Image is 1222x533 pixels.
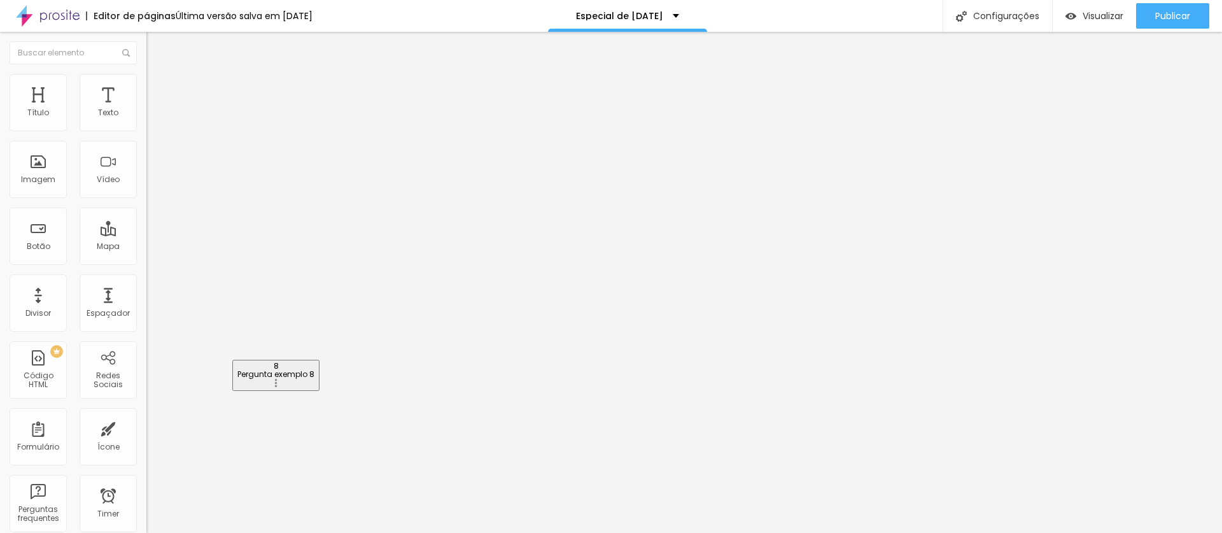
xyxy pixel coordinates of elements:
[122,49,130,57] img: Icone
[97,443,120,451] div: Ícone
[1155,11,1190,21] span: Publicar
[83,371,133,390] div: Redes Sociais
[146,32,1222,533] iframe: Editor
[1065,11,1076,22] img: view-1.svg
[97,242,120,251] div: Mapa
[97,509,119,518] div: Timer
[25,309,51,318] div: Divisor
[13,371,63,390] div: Código HTML
[1053,3,1136,29] button: Visualizar
[576,11,663,20] p: Especial de [DATE]
[176,11,313,20] div: Última versão salva em [DATE]
[1136,3,1209,29] button: Publicar
[27,108,49,117] div: Título
[13,505,63,523] div: Perguntas frequentes
[27,242,50,251] div: Botão
[97,175,120,184] div: Vídeo
[1083,11,1123,21] span: Visualizar
[87,309,130,318] div: Espaçador
[10,41,137,64] input: Buscar elemento
[17,443,59,451] div: Formulário
[86,11,176,20] div: Editor de páginas
[98,108,118,117] div: Texto
[956,11,967,22] img: Icone
[21,175,55,184] div: Imagem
